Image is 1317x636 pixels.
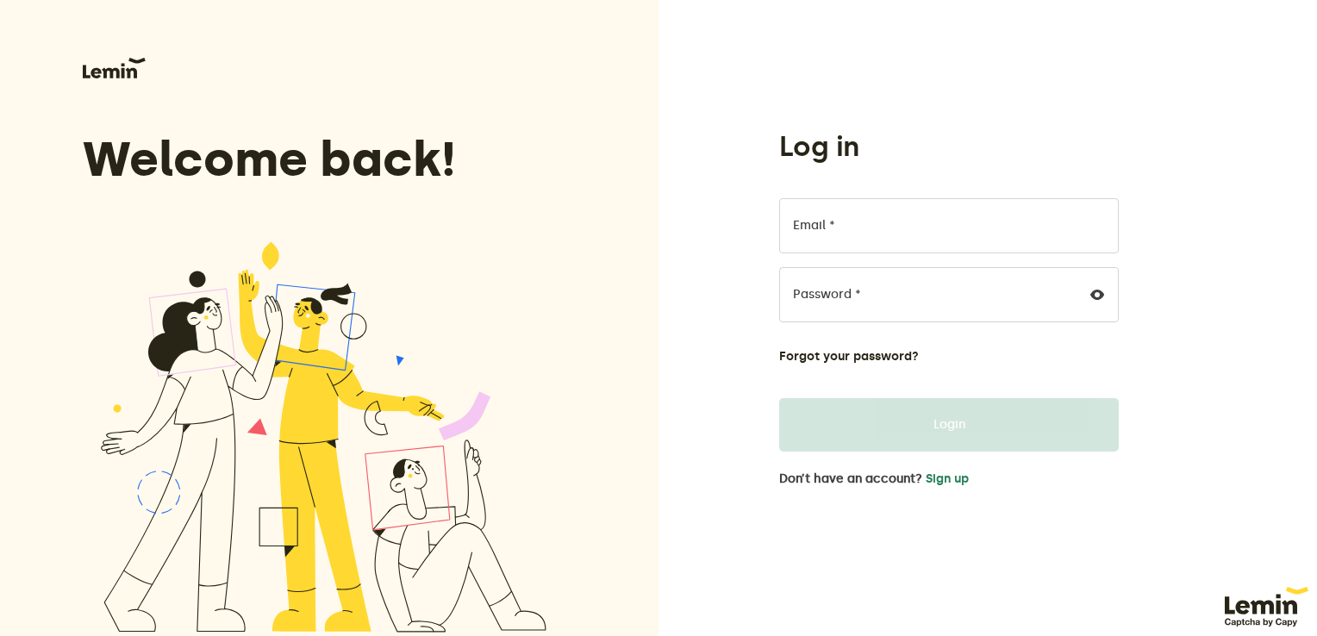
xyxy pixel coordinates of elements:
input: Email * [779,198,1119,253]
button: Sign up [926,472,969,486]
span: Don’t have an account? [779,472,922,486]
h1: Log in [779,129,859,164]
img: Lemin logo [83,58,146,78]
img: 63f920f45959a057750d25c1_lem1.svg [1225,587,1308,627]
button: Forgot your password? [779,350,919,364]
label: Password * [793,288,861,302]
label: Email * [793,219,835,233]
h3: Welcome back! [83,132,566,187]
button: Login [779,398,1119,452]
